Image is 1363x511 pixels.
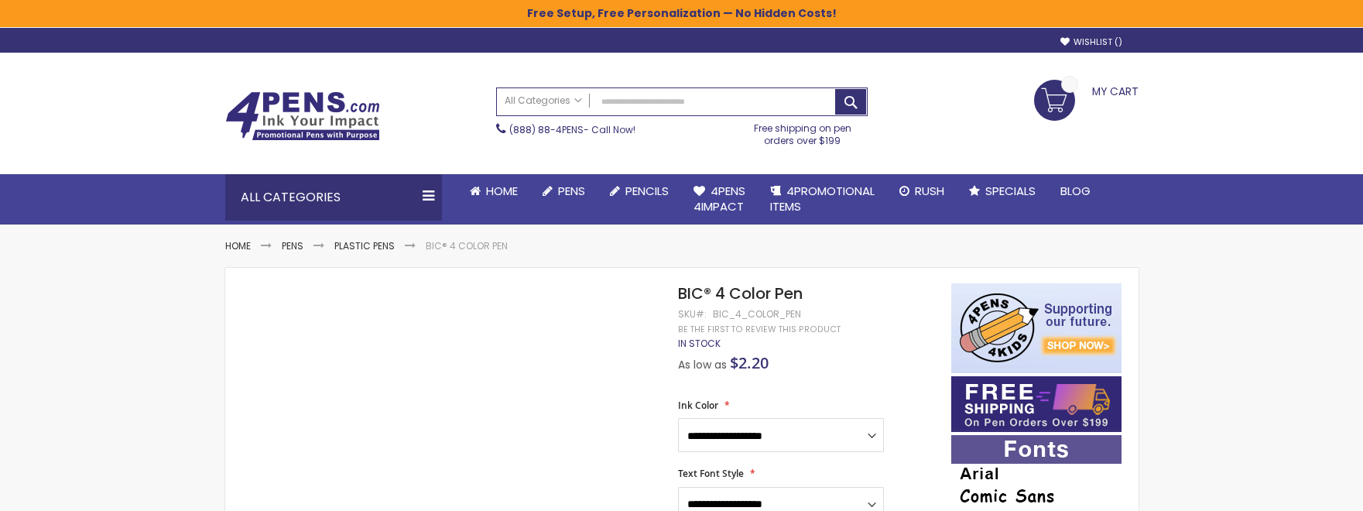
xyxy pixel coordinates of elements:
[497,88,590,114] a: All Categories
[678,324,841,335] a: Be the first to review this product
[509,123,635,136] span: - Call Now!
[225,174,442,221] div: All Categories
[334,239,395,252] a: Plastic Pens
[985,183,1036,199] span: Specials
[1048,174,1103,208] a: Blog
[713,308,801,321] div: bic_4_color_pen
[558,183,585,199] span: Pens
[225,239,251,252] a: Home
[678,337,721,350] span: In stock
[1060,36,1122,48] a: Wishlist
[678,307,707,321] strong: SKU
[678,283,803,304] span: BIC® 4 Color Pen
[915,183,944,199] span: Rush
[770,183,875,214] span: 4PROMOTIONAL ITEMS
[625,183,669,199] span: Pencils
[505,94,582,107] span: All Categories
[758,174,887,225] a: 4PROMOTIONALITEMS
[282,239,303,252] a: Pens
[225,91,380,141] img: 4Pens Custom Pens and Promotional Products
[678,467,744,480] span: Text Font Style
[693,183,745,214] span: 4Pens 4impact
[1060,183,1091,199] span: Blog
[730,352,769,373] span: $2.20
[951,283,1122,373] img: 4pens 4 kids
[486,183,518,199] span: Home
[457,174,530,208] a: Home
[426,240,508,252] li: BIC® 4 Color Pen
[887,174,957,208] a: Rush
[957,174,1048,208] a: Specials
[678,399,718,412] span: Ink Color
[738,116,868,147] div: Free shipping on pen orders over $199
[681,174,758,225] a: 4Pens4impact
[678,357,727,372] span: As low as
[598,174,681,208] a: Pencils
[530,174,598,208] a: Pens
[509,123,584,136] a: (888) 88-4PENS
[951,376,1122,432] img: Free shipping on orders over $199
[678,338,721,350] div: Availability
